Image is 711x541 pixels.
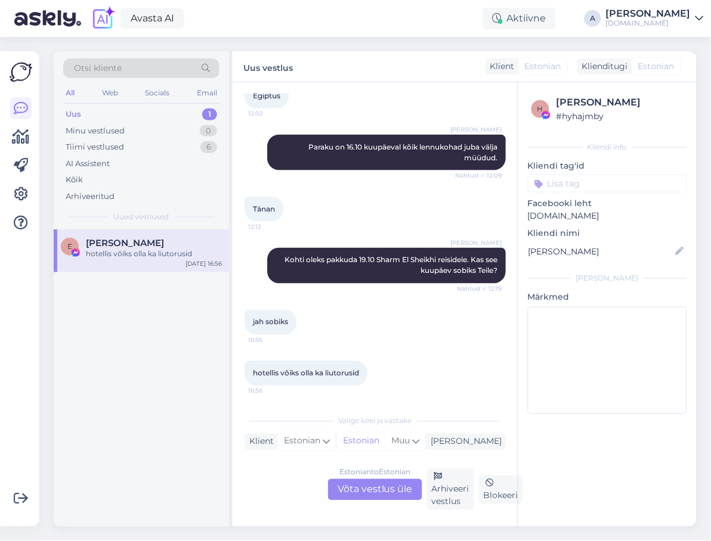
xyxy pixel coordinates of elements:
div: 6 [200,141,217,153]
p: Märkmed [528,291,687,303]
span: Evelin Onno [86,238,164,248]
div: Socials [143,85,172,101]
span: Estonian [284,435,320,448]
div: [PERSON_NAME] [528,273,687,284]
div: Kliendi info [528,142,687,153]
span: Estonian [638,60,675,73]
div: # hyhajmby [557,110,684,123]
div: Klient [245,436,274,448]
span: Otsi kliente [74,62,122,74]
span: 12:02 [248,109,293,118]
span: Nähtud ✓ 12:09 [456,171,502,180]
span: [PERSON_NAME] [451,238,502,247]
span: 16:56 [248,387,293,396]
span: 12:12 [248,222,293,231]
span: h [537,104,543,113]
div: [PERSON_NAME] [426,436,502,448]
div: Estonian to Estonian [340,467,411,478]
label: Uus vestlus [243,58,293,74]
div: 0 [200,125,217,137]
img: Askly Logo [10,61,32,83]
p: Kliendi nimi [528,227,687,240]
span: Uued vestlused [114,212,169,222]
span: Nähtud ✓ 12:19 [457,284,502,293]
a: Avasta AI [120,8,184,29]
div: [PERSON_NAME] [606,9,691,18]
div: All [63,85,77,101]
div: Blokeeri [479,475,523,504]
div: Email [194,85,220,101]
p: Kliendi tag'id [528,160,687,172]
span: Estonian [525,60,561,73]
div: [DOMAIN_NAME] [606,18,691,28]
input: Lisa tag [528,175,687,192]
p: [DOMAIN_NAME] [528,210,687,222]
div: Minu vestlused [66,125,125,137]
div: AI Assistent [66,158,110,170]
input: Lisa nimi [528,245,673,258]
img: explore-ai [91,6,116,31]
span: E [67,242,72,251]
div: A [585,10,601,27]
span: Kohti oleks pakkuda 19.10 Sharm El Sheikhi reisidele. Kas see kuupäev sobiks Teile? [285,256,499,275]
div: [PERSON_NAME] [557,95,684,110]
a: [PERSON_NAME][DOMAIN_NAME] [606,9,704,28]
p: Facebooki leht [528,197,687,210]
div: Arhiveeritud [66,191,115,203]
div: Estonian [337,433,385,450]
div: hotellis võiks olla ka liutorusid [86,248,222,259]
div: Valige keel ja vastake [245,416,506,427]
div: Kõik [66,174,83,186]
span: [PERSON_NAME] [451,125,502,134]
div: Aktiivne [483,8,556,29]
div: Võta vestlus üle [328,479,422,500]
div: Klient [486,60,515,73]
span: Muu [392,436,410,446]
div: Klienditugi [577,60,628,73]
span: 16:56 [248,335,293,344]
div: Uus [66,108,81,120]
div: Web [100,85,120,101]
span: hotellis võiks olla ka liutorusid [253,369,359,378]
span: Egiptus [253,91,280,100]
span: Tänan [253,204,275,213]
div: 1 [202,108,217,120]
div: Tiimi vestlused [66,141,124,153]
span: jah sobiks [253,318,288,327]
span: Paraku on 16.10 kuupäeval kõik lennukohad juba välja müüdud. [308,142,499,162]
div: Arhiveeri vestlus [427,469,474,510]
div: [DATE] 16:56 [186,259,222,268]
